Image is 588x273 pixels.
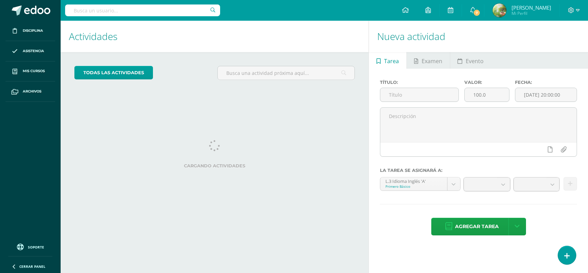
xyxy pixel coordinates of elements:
[464,80,509,85] label: Valor:
[369,52,406,69] a: Tarea
[515,88,577,101] input: Fecha de entrega
[380,80,459,85] label: Título:
[380,88,458,101] input: Título
[74,66,153,79] a: todas las Actividades
[377,21,580,52] h1: Nueva actividad
[385,184,442,189] div: Primero Básico
[23,28,43,33] span: Disciplina
[6,41,55,61] a: Asistencia
[74,163,355,168] label: Cargando actividades
[385,177,442,184] div: L.3 Idioma Inglés 'A'
[6,81,55,102] a: Archivos
[69,21,360,52] h1: Actividades
[380,177,460,191] a: L.3 Idioma Inglés 'A'Primero Básico
[450,52,491,69] a: Evento
[23,68,45,74] span: Mis cursos
[466,53,484,69] span: Evento
[465,88,509,101] input: Puntos máximos
[380,168,577,173] label: La tarea se asignará a:
[8,242,52,251] a: Soporte
[512,10,551,16] span: Mi Perfil
[493,3,506,17] img: 84e28b040e5babfa473da7c0a59adeee.png
[473,9,481,17] span: 7
[422,53,442,69] span: Examen
[65,4,220,16] input: Busca un usuario...
[512,4,551,11] span: [PERSON_NAME]
[218,66,354,80] input: Busca una actividad próxima aquí...
[407,52,450,69] a: Examen
[515,80,577,85] label: Fecha:
[6,21,55,41] a: Disciplina
[28,245,44,250] span: Soporte
[455,218,499,235] span: Agregar tarea
[6,61,55,82] a: Mis cursos
[384,53,399,69] span: Tarea
[23,89,41,94] span: Archivos
[19,264,45,269] span: Cerrar panel
[23,48,44,54] span: Asistencia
